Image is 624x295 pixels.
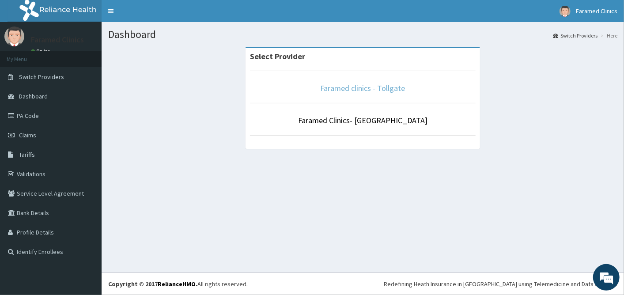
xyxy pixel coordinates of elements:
li: Here [598,32,617,39]
h1: Dashboard [108,29,617,40]
span: Dashboard [19,92,48,100]
strong: Copyright © 2017 . [108,280,197,288]
a: RelianceHMO [158,280,196,288]
span: Tariffs [19,151,35,159]
strong: Select Provider [250,51,305,61]
a: Faramed clinics - Tollgate [321,83,405,93]
img: User Image [4,26,24,46]
span: Switch Providers [19,73,64,81]
a: Switch Providers [553,32,598,39]
footer: All rights reserved. [102,272,624,295]
img: User Image [560,6,571,17]
a: Faramed Clinics- [GEOGRAPHIC_DATA] [298,115,427,125]
a: Online [31,48,52,54]
p: Faramed Clinics [31,36,84,44]
div: Redefining Heath Insurance in [GEOGRAPHIC_DATA] using Telemedicine and Data Science! [384,280,617,288]
span: Claims [19,131,36,139]
span: Faramed Clinics [576,7,617,15]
